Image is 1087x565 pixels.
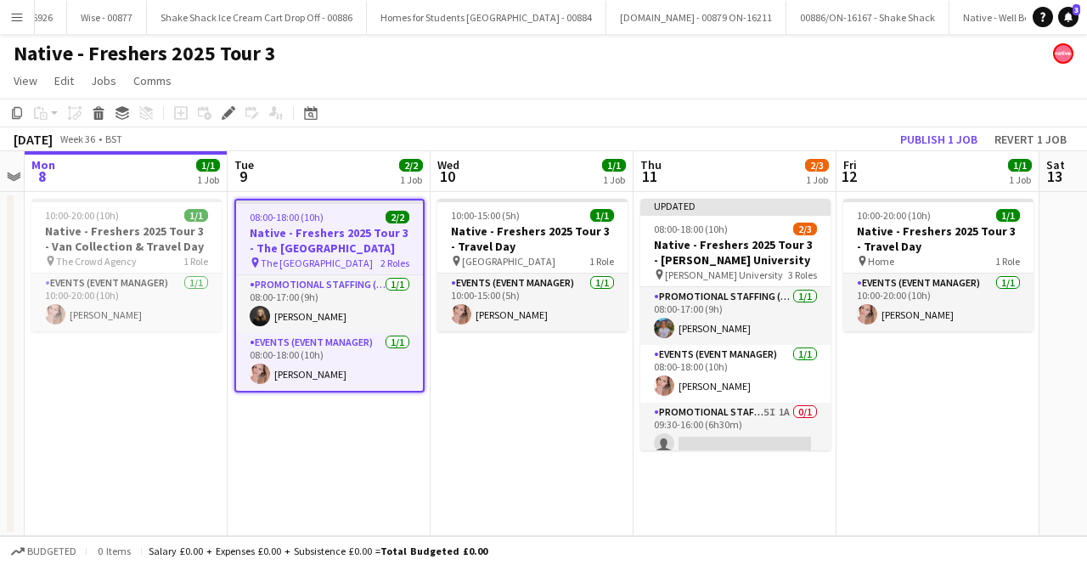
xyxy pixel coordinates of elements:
h3: Native - Freshers 2025 Tour 3 - Van Collection & Travel Day [31,223,222,254]
app-job-card: Updated08:00-18:00 (10h)2/3Native - Freshers 2025 Tour 3 - [PERSON_NAME] University [PERSON_NAME]... [640,199,831,450]
div: 1 Job [806,173,828,186]
span: 10 [435,167,459,186]
app-job-card: 10:00-20:00 (10h)1/1Native - Freshers 2025 Tour 3 - Van Collection & Travel Day The Crowd Agency1... [31,199,222,331]
span: 08:00-18:00 (10h) [654,223,728,235]
span: [PERSON_NAME] University [665,268,783,281]
span: Total Budgeted £0.00 [380,545,487,557]
span: The Crowd Agency [56,255,137,268]
span: 10:00-20:00 (10h) [45,209,119,222]
div: 1 Job [1009,173,1031,186]
span: Fri [843,157,857,172]
h3: Native - Freshers 2025 Tour 3 - The [GEOGRAPHIC_DATA] [236,225,423,256]
span: Comms [133,73,172,88]
button: Shake Shack Ice Cream Cart Drop Off - 00886 [147,1,367,34]
span: 1/1 [996,209,1020,222]
span: Thu [640,157,662,172]
span: 2/2 [399,159,423,172]
button: Homes for Students [GEOGRAPHIC_DATA] - 00884 [367,1,606,34]
span: 13 [1044,167,1065,186]
div: Salary £0.00 + Expenses £0.00 + Subsistence £0.00 = [149,545,487,557]
app-card-role: Events (Event Manager)1/110:00-20:00 (10h)[PERSON_NAME] [843,274,1033,331]
span: 08:00-18:00 (10h) [250,211,324,223]
span: 12 [841,167,857,186]
span: 10:00-20:00 (10h) [857,209,931,222]
span: Budgeted [27,545,76,557]
button: [DOMAIN_NAME] - 00879 ON-16211 [606,1,786,34]
span: 2/3 [805,159,829,172]
span: 11 [638,167,662,186]
app-card-role: Promotional Staffing (Brand Ambassadors)5I1A0/109:30-16:00 (6h30m) [640,403,831,460]
h3: Native - Freshers 2025 Tour 3 - Travel Day [843,223,1033,254]
button: Revert 1 job [988,128,1073,150]
app-card-role: Events (Event Manager)1/110:00-20:00 (10h)[PERSON_NAME] [31,274,222,331]
span: 1/1 [602,159,626,172]
button: 00886/ON-16167 - Shake Shack [786,1,949,34]
button: Budgeted [8,542,79,561]
span: 10:00-15:00 (5h) [451,209,520,222]
span: Tue [234,157,254,172]
span: 1/1 [590,209,614,222]
span: Edit [54,73,74,88]
span: Week 36 [56,133,99,145]
span: 0 items [93,545,134,557]
span: 1/1 [1008,159,1032,172]
app-card-role: Promotional Staffing (Brand Ambassadors)1/108:00-17:00 (9h)[PERSON_NAME] [640,287,831,345]
span: 1 Role [995,255,1020,268]
app-card-role: Events (Event Manager)1/110:00-15:00 (5h)[PERSON_NAME] [437,274,628,331]
span: 9 [232,167,254,186]
span: Jobs [91,73,116,88]
span: 1 Role [589,255,614,268]
div: Updated [640,199,831,212]
button: Wise - 00877 [67,1,147,34]
span: 2 Roles [380,257,409,269]
div: [DATE] [14,131,53,148]
h1: Native - Freshers 2025 Tour 3 [14,41,276,66]
app-job-card: 08:00-18:00 (10h)2/2Native - Freshers 2025 Tour 3 - The [GEOGRAPHIC_DATA] The [GEOGRAPHIC_DATA]2 ... [234,199,425,393]
app-job-card: 10:00-15:00 (5h)1/1Native - Freshers 2025 Tour 3 - Travel Day [GEOGRAPHIC_DATA]1 RoleEvents (Even... [437,199,628,331]
h3: Native - Freshers 2025 Tour 3 - Travel Day [437,223,628,254]
span: [GEOGRAPHIC_DATA] [462,255,555,268]
a: Edit [48,70,81,92]
span: Mon [31,157,55,172]
span: Sat [1046,157,1065,172]
a: View [7,70,44,92]
app-job-card: 10:00-20:00 (10h)1/1Native - Freshers 2025 Tour 3 - Travel Day Home1 RoleEvents (Event Manager)1/... [843,199,1033,331]
a: Jobs [84,70,123,92]
span: 1/1 [184,209,208,222]
span: The [GEOGRAPHIC_DATA] [261,257,373,269]
div: 1 Job [603,173,625,186]
span: 2/3 [793,223,817,235]
span: 3 Roles [788,268,817,281]
span: View [14,73,37,88]
span: Home [868,255,894,268]
div: BST [105,133,122,145]
span: 1/1 [196,159,220,172]
button: Publish 1 job [893,128,984,150]
span: 8 [29,167,55,186]
span: 3 [1073,4,1080,15]
a: Comms [127,70,178,92]
app-card-role: Events (Event Manager)1/108:00-18:00 (10h)[PERSON_NAME] [640,345,831,403]
div: 1 Job [400,173,422,186]
span: Wed [437,157,459,172]
span: 1 Role [183,255,208,268]
app-card-role: Promotional Staffing (Brand Ambassadors)1/108:00-17:00 (9h)[PERSON_NAME] [236,275,423,333]
app-user-avatar: native Staffing [1053,43,1073,64]
a: 3 [1058,7,1079,27]
div: 1 Job [197,173,219,186]
app-card-role: Events (Event Manager)1/108:00-18:00 (10h)[PERSON_NAME] [236,333,423,391]
span: 2/2 [386,211,409,223]
h3: Native - Freshers 2025 Tour 3 - [PERSON_NAME] University [640,237,831,268]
